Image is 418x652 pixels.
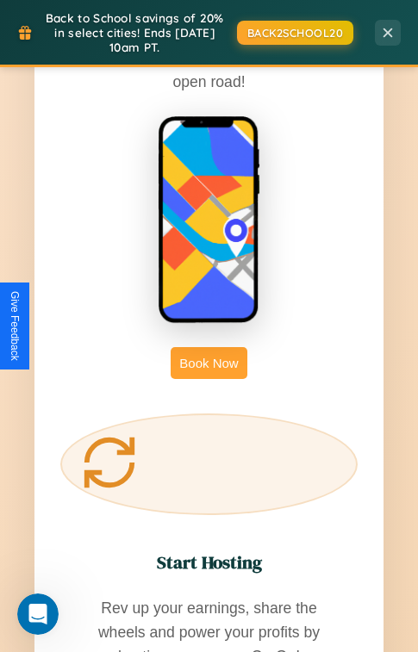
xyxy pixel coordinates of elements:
[237,21,354,45] button: BACK2SCHOOL20
[9,291,21,361] div: Give Feedback
[17,593,59,635] iframe: Intercom live chat
[171,347,246,379] button: Book Now
[158,115,261,326] img: rent phone
[157,550,262,574] h2: Start Hosting
[41,10,228,54] span: Back to School savings of 20% in select cities! Ends [DATE] 10am PT.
